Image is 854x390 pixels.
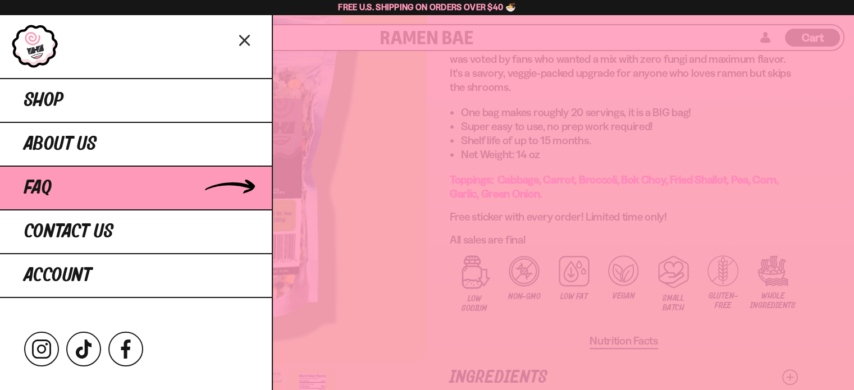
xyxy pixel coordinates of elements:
[24,265,92,286] span: Account
[24,178,52,198] span: FAQ
[338,2,516,12] span: Free U.S. Shipping on Orders over $40 🍜
[24,222,113,242] span: Contact Us
[24,90,63,111] span: Shop
[24,134,97,154] span: About Us
[235,30,255,49] button: Close menu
